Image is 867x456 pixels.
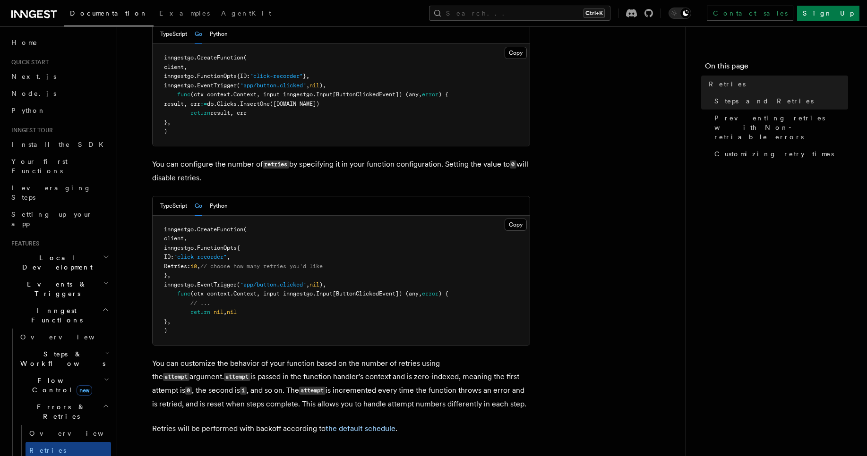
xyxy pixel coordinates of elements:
[64,3,154,26] a: Documentation
[11,141,109,148] span: Install the SDK
[152,158,530,185] p: You can configure the number of by specifying it in your function configuration. Setting the valu...
[714,96,814,106] span: Steps and Retries
[164,263,190,270] span: Retries:
[177,91,190,98] span: func
[190,290,422,297] span: (ctx context.Context, input inngestgo.Input[ButtonClickedEvent]) (any,
[17,398,111,425] button: Errors & Retries
[8,68,111,85] a: Next.js
[510,160,516,169] code: 0
[214,309,223,315] span: nil
[8,249,111,276] button: Local Development
[190,91,422,98] span: (ctx context.Context, input inngestgo.Input[ButtonClickedEvent]) (any,
[306,281,309,288] span: ,
[11,211,93,228] span: Setting up your app
[263,160,289,169] code: retries
[221,9,271,17] span: AgentKit
[164,119,171,126] span: },
[270,101,319,107] span: ([DOMAIN_NAME])
[8,302,111,329] button: Inngest Functions
[163,373,189,381] code: attempt
[197,263,200,270] span: ,
[164,272,171,279] span: },
[237,281,240,288] span: (
[185,387,192,395] code: 0
[240,281,306,288] span: "app/button.clicked"
[711,145,848,162] a: Customizing retry times
[8,59,49,66] span: Quick start
[154,3,215,25] a: Examples
[160,196,187,216] button: TypeScript
[8,136,111,153] a: Install the SDK
[164,281,197,288] span: inngestgo.
[197,82,237,89] span: EventTrigger
[319,82,326,89] span: ),
[11,107,46,114] span: Python
[11,73,56,80] span: Next.js
[8,102,111,119] a: Python
[309,281,319,288] span: nil
[190,263,197,270] span: 10
[164,82,197,89] span: inngestgo.
[584,8,605,18] kbd: Ctrl+K
[240,387,247,395] code: 1
[8,206,111,232] a: Setting up your app
[224,373,250,381] code: attempt
[237,82,240,89] span: (
[164,235,187,242] span: client,
[77,385,92,396] span: new
[164,73,250,79] span: inngestgo.FunctionOpts{ID:
[8,240,39,247] span: Features
[11,158,68,175] span: Your first Functions
[17,349,105,368] span: Steps & Workflows
[11,184,91,201] span: Leveraging Steps
[422,290,438,297] span: error
[164,128,167,135] span: )
[20,333,118,341] span: Overview
[306,82,309,89] span: ,
[505,219,527,231] button: Copy
[11,38,38,47] span: Home
[8,85,111,102] a: Node.js
[8,306,102,325] span: Inngest Functions
[197,226,243,233] span: CreateFunction
[240,101,270,107] span: InsertOne
[210,25,228,44] button: Python
[505,47,527,59] button: Copy
[714,113,848,142] span: Preventing retries with Non-retriable errors
[705,60,848,76] h4: On this page
[243,54,247,61] span: (
[17,372,111,398] button: Flow Controlnew
[197,54,243,61] span: CreateFunction
[707,6,793,21] a: Contact sales
[164,253,174,260] span: ID:
[17,376,104,395] span: Flow Control
[709,79,746,89] span: Retries
[8,276,111,302] button: Events & Triggers
[195,196,202,216] button: Go
[159,9,210,17] span: Examples
[164,327,167,334] span: )
[711,110,848,145] a: Preventing retries with Non-retriable errors
[190,309,210,315] span: return
[29,447,66,454] span: Retries
[8,34,111,51] a: Home
[164,101,200,107] span: result, err
[8,253,103,272] span: Local Development
[174,253,227,260] span: "click-recorder"
[164,226,197,233] span: inngestgo.
[797,6,859,21] a: Sign Up
[8,127,53,134] span: Inngest tour
[422,91,438,98] span: error
[152,357,530,411] p: You can customize the behavior of your function based on the number of retries using the argument...
[299,387,326,395] code: attempt
[240,82,306,89] span: "app/button.clicked"
[438,290,448,297] span: ) {
[177,290,190,297] span: func
[669,8,691,19] button: Toggle dark mode
[164,64,187,70] span: client,
[190,110,210,116] span: return
[223,309,227,315] span: ,
[243,226,247,233] span: (
[8,179,111,206] a: Leveraging Steps
[26,425,111,442] a: Overview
